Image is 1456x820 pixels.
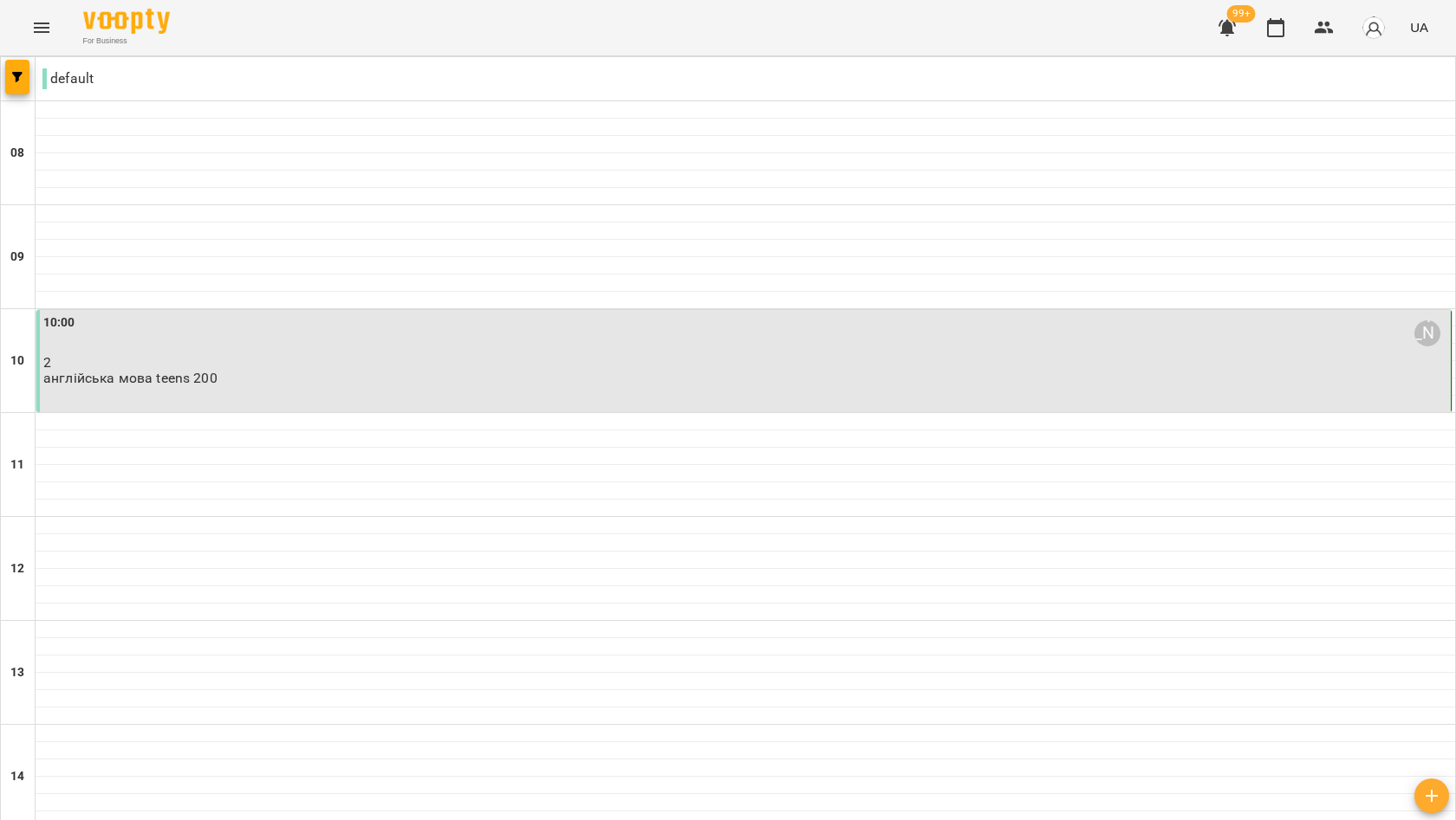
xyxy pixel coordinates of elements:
label: 10:00 [43,313,75,333]
button: UA [1403,11,1435,43]
div: Аліна Городецька [1414,320,1440,346]
button: Створити урок [1414,778,1449,813]
img: Voopty Logo [83,9,170,34]
h6: 14 [10,767,24,786]
h6: 11 [10,455,24,475]
p: default [42,68,94,89]
img: avatar_s.png [1362,16,1386,40]
p: англійська мова teens 200 [43,371,218,385]
h6: 10 [10,352,24,371]
span: 99+ [1227,5,1256,23]
p: 2 [43,355,1447,370]
h6: 09 [10,248,24,267]
h6: 12 [10,559,24,578]
span: For Business [83,36,170,47]
span: UA [1410,18,1428,36]
h6: 08 [10,144,24,163]
button: Menu [21,7,62,48]
h6: 13 [10,663,24,682]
